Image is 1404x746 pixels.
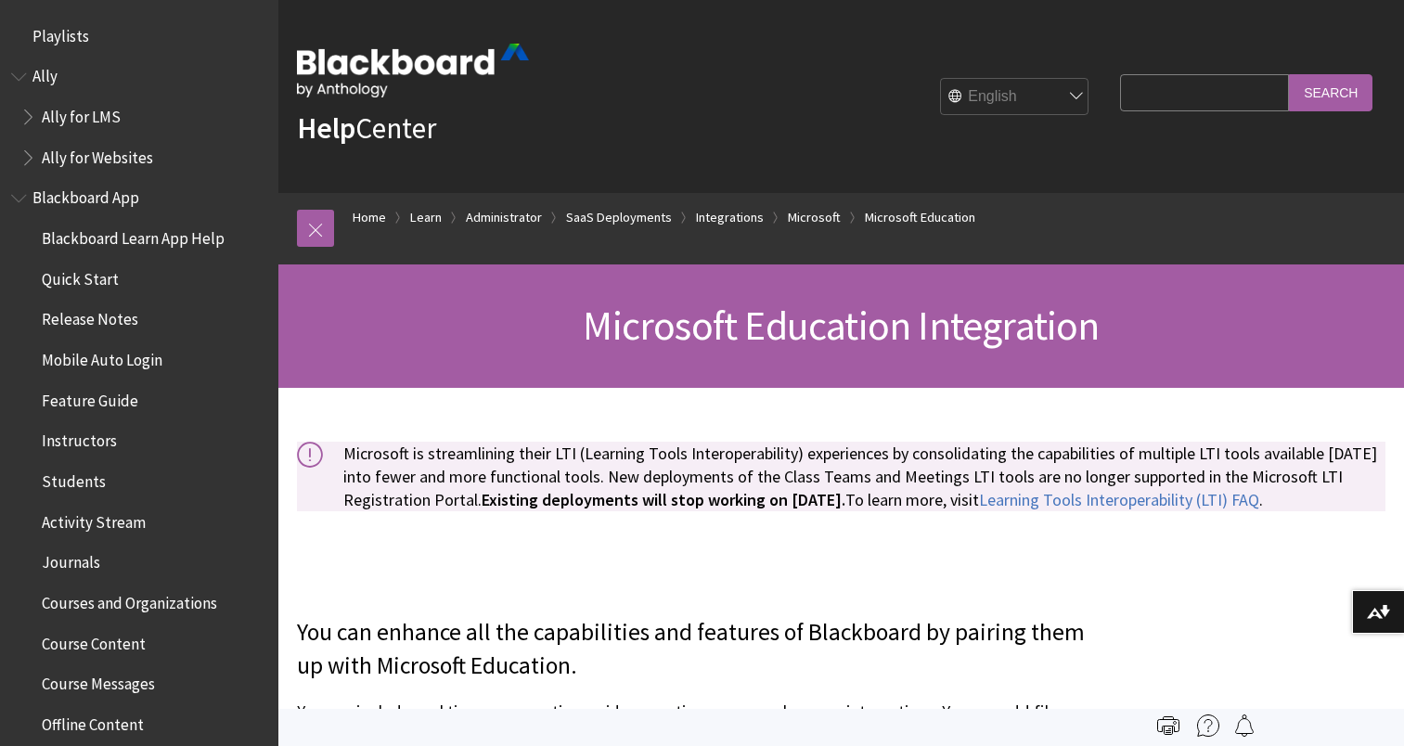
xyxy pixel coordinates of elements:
[297,109,436,147] a: HelpCenter
[583,300,1099,351] span: Microsoft Education Integration
[42,142,153,167] span: Ally for Websites
[979,489,1259,511] a: Learning Tools Interoperability (LTI) FAQ
[42,709,144,734] span: Offline Content
[42,466,106,491] span: Students
[1233,714,1256,737] img: Follow this page
[42,385,138,410] span: Feature Guide
[42,628,146,653] span: Course Content
[42,507,146,532] span: Activity Stream
[353,206,386,229] a: Home
[566,206,672,229] a: SaaS Deployments
[297,109,355,147] strong: Help
[11,61,267,174] nav: Book outline for Anthology Ally Help
[42,669,155,694] span: Course Messages
[42,344,162,369] span: Mobile Auto Login
[1157,714,1179,737] img: Print
[42,547,100,572] span: Journals
[11,20,267,52] nav: Book outline for Playlists
[696,206,764,229] a: Integrations
[1289,74,1372,110] input: Search
[42,264,119,289] span: Quick Start
[32,20,89,45] span: Playlists
[32,61,58,86] span: Ally
[42,304,138,329] span: Release Notes
[1197,714,1219,737] img: More help
[865,206,975,229] a: Microsoft Education
[32,183,139,208] span: Blackboard App
[42,223,225,248] span: Blackboard Learn App Help
[297,44,529,97] img: Blackboard by Anthology
[941,79,1089,116] select: Site Language Selector
[410,206,442,229] a: Learn
[42,587,217,612] span: Courses and Organizations
[482,489,845,510] strong: Existing deployments will stop working on [DATE].
[42,426,117,451] span: Instructors
[297,442,1385,512] p: Microsoft is streamlining their LTI (Learning Tools Interoperability) experiences by consolidatin...
[297,616,1111,683] p: You can enhance all the capabilities and features of Blackboard by pairing them up with Microsoft...
[466,206,542,229] a: Administrator
[788,206,841,229] a: Microsoft
[42,101,121,126] span: Ally for LMS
